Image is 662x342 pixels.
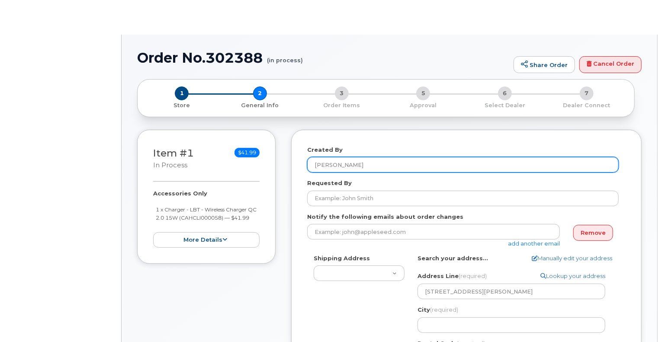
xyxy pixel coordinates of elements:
input: Example: John Smith [307,191,619,206]
small: in process [153,161,187,169]
a: 1 Store [145,100,219,109]
span: 1 [175,86,189,100]
label: Search your address... [418,254,488,262]
p: Store [148,102,216,109]
label: Created By [307,146,343,154]
a: add another email [508,240,560,247]
strong: Accessories Only [153,190,207,197]
input: Example: john@appleseed.com [307,224,560,240]
h3: Item #1 [153,148,194,170]
label: Requested By [307,179,352,187]
small: (in process) [267,50,303,64]
a: Remove [573,225,613,241]
a: Lookup your address [540,272,605,280]
small: 1 x Charger - LBT - Wireless Charger QC 2.0 15W (CAHCLI000058) — $41.99 [156,206,257,221]
label: City [418,306,458,314]
button: more details [153,232,260,248]
label: Notify the following emails about order changes [307,213,463,221]
span: (required) [459,272,487,279]
span: $41.99 [235,148,260,157]
label: Shipping Address [314,254,370,262]
span: (required) [430,306,458,313]
label: Address Line [418,272,487,280]
h1: Order No.302388 [137,50,509,65]
a: Manually edit your address [532,254,612,262]
a: Cancel Order [579,56,642,74]
a: Share Order [514,56,575,74]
